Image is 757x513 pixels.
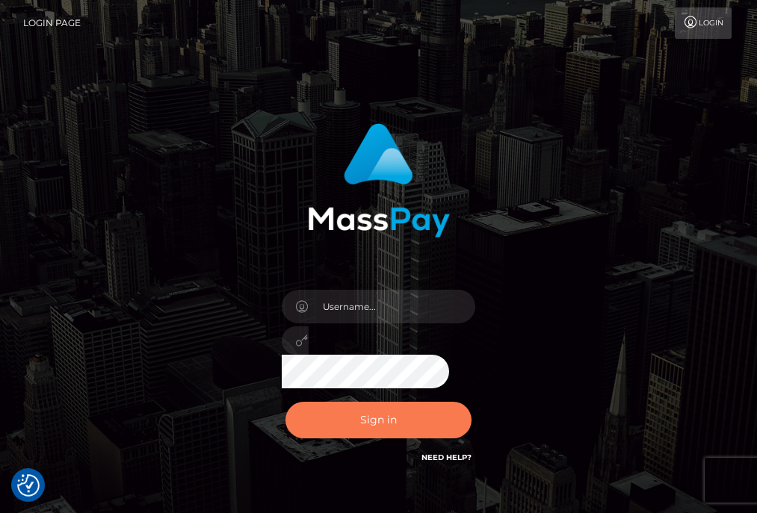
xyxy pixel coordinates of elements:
a: Login [675,7,732,39]
a: Login Page [23,7,81,39]
input: Username... [309,290,476,323]
img: MassPay Login [308,123,450,237]
img: Revisit consent button [17,474,40,497]
button: Sign in [285,402,472,438]
a: Need Help? [421,453,472,462]
button: Consent Preferences [17,474,40,497]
